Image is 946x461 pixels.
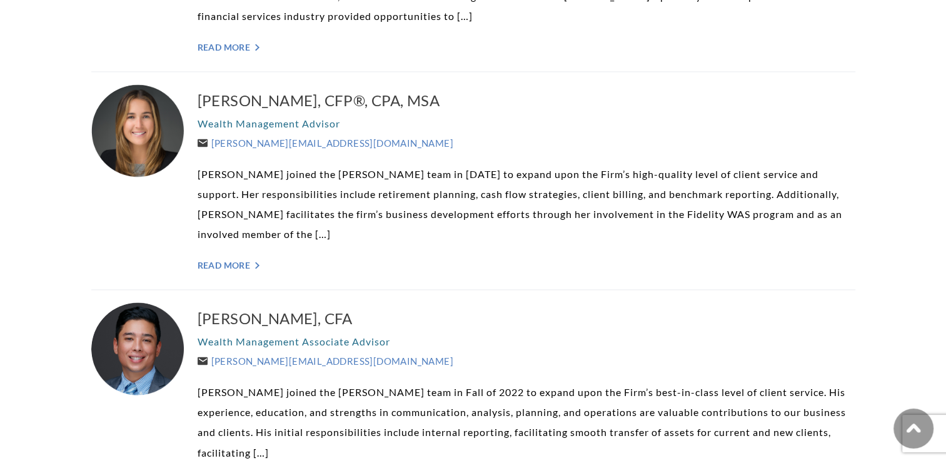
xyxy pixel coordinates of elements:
p: Wealth Management Advisor [198,114,855,134]
a: Read More "> [198,42,855,52]
p: Wealth Management Associate Advisor [198,332,855,352]
a: [PERSON_NAME][EMAIL_ADDRESS][DOMAIN_NAME] [198,137,453,149]
p: [PERSON_NAME] joined the [PERSON_NAME] team in [DATE] to expand upon the Firm’s high-quality leve... [198,164,855,244]
a: [PERSON_NAME], CFA [198,309,855,329]
a: Read More "> [198,260,855,270]
a: [PERSON_NAME], CFP®, CPA, MSA [198,91,855,111]
a: [PERSON_NAME][EMAIL_ADDRESS][DOMAIN_NAME] [198,355,453,367]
